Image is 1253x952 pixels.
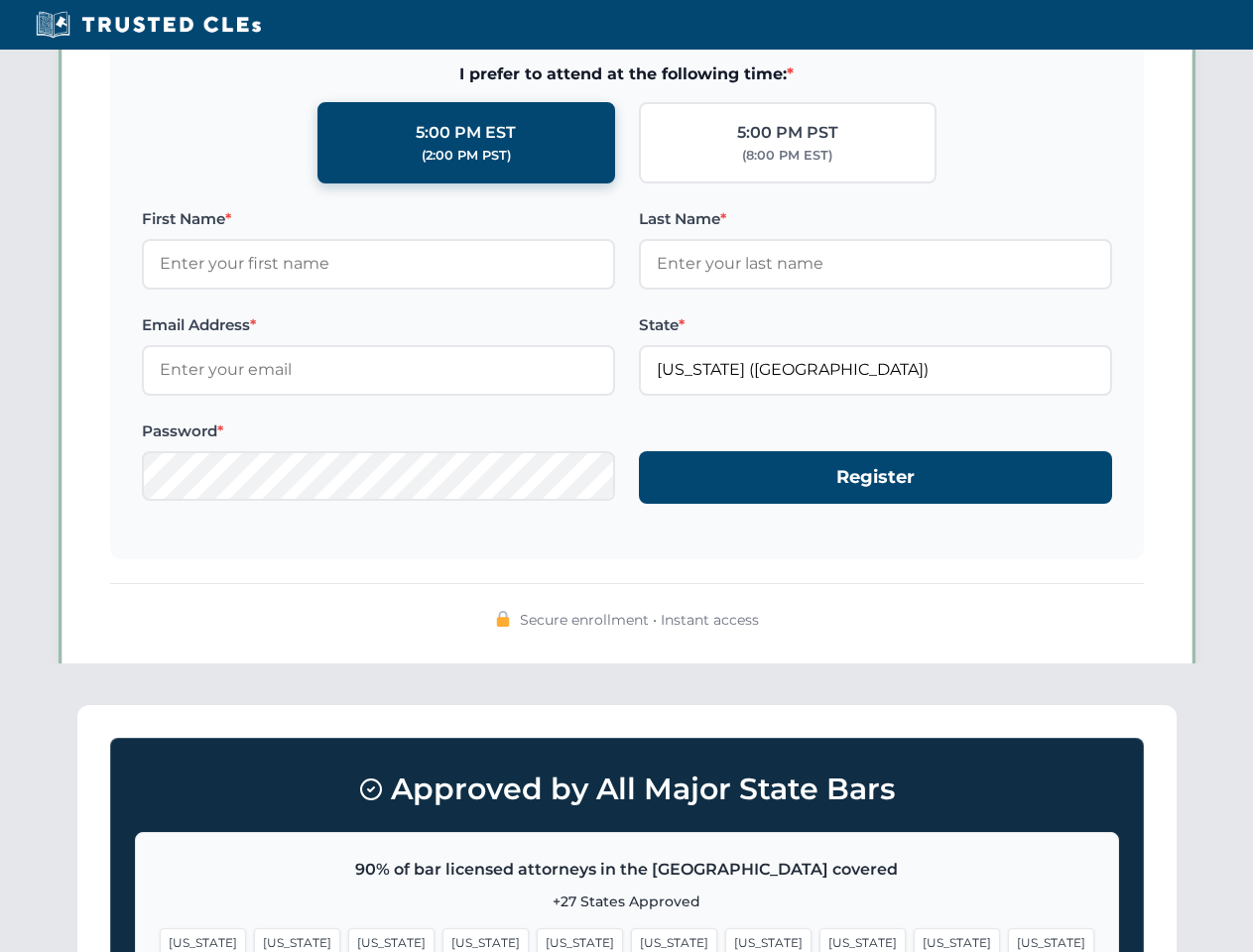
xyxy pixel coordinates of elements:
[639,451,1112,504] button: Register
[142,239,615,289] input: Enter your first name
[639,313,1112,337] label: State
[160,891,1094,912] p: +27 States Approved
[742,146,832,166] div: (8:00 PM EST)
[639,239,1112,289] input: Enter your last name
[495,611,511,627] img: 🔒
[422,146,511,166] div: (2:00 PM PST)
[160,857,1094,883] p: 90% of bar licensed attorneys in the [GEOGRAPHIC_DATA] covered
[142,313,615,337] label: Email Address
[142,345,615,395] input: Enter your email
[135,763,1119,816] h3: Approved by All Major State Bars
[142,419,615,443] label: Password
[639,207,1112,231] label: Last Name
[520,609,759,631] span: Secure enrollment • Instant access
[30,10,267,40] img: Trusted CLEs
[416,120,516,146] div: 5:00 PM EST
[639,345,1112,395] input: Florida (FL)
[737,120,838,146] div: 5:00 PM PST
[142,61,1112,87] span: I prefer to attend at the following time:
[142,207,615,231] label: First Name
